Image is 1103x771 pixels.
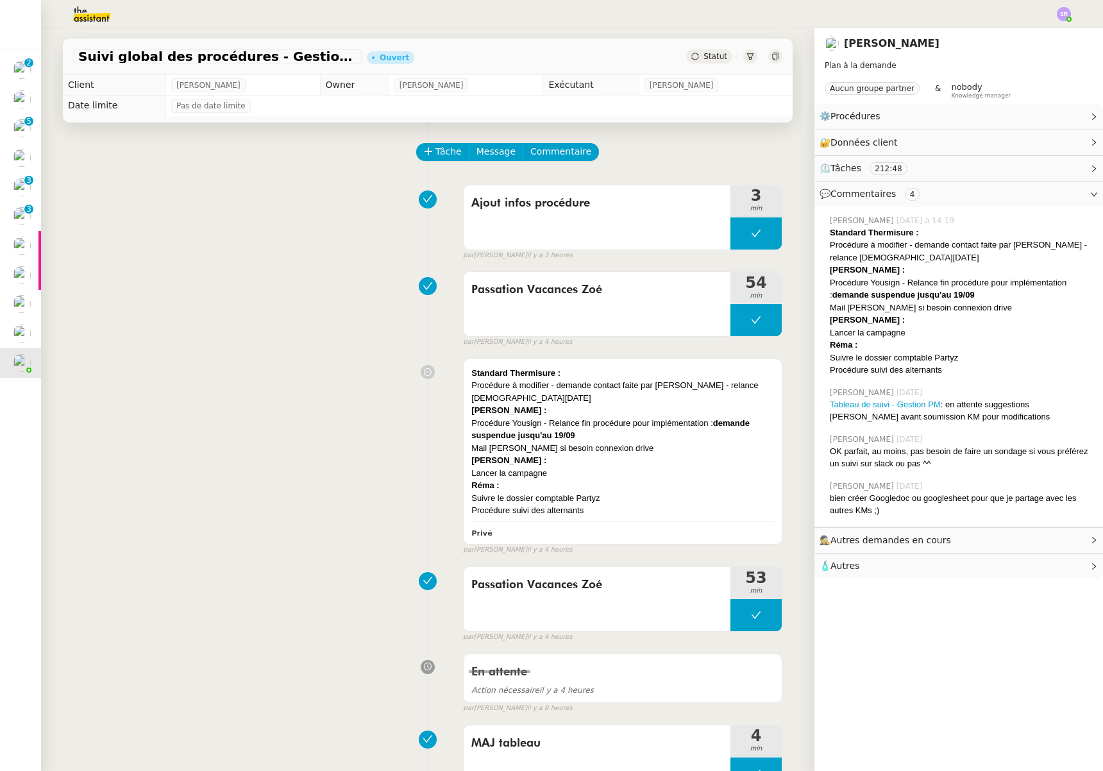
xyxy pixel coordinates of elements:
span: nobody [951,82,982,92]
span: par [463,337,474,348]
img: users%2FoFdbodQ3TgNoWt9kP3GXAs5oaCq1%2Favatar%2Fprofile-pic.png [13,354,31,372]
div: Procédure suivi des alternants [830,364,1093,377]
div: Procédure suivi des alternants [471,504,774,517]
span: Autres demandes en cours [830,535,951,545]
span: Commentaires [830,189,896,199]
a: [PERSON_NAME] [844,37,939,49]
strong: [PERSON_NAME] : [471,405,546,415]
span: Tâches [830,163,861,173]
div: Ouvert [380,54,409,62]
nz-badge-sup: 5 [24,117,33,126]
div: ⏲️Tâches 212:48 [814,156,1103,181]
img: users%2FhitvUqURzfdVsA8TDJwjiRfjLnH2%2Favatar%2Flogo-thermisure.png [13,207,31,225]
span: ⚙️ [820,109,886,124]
div: Lancer la campagne [830,326,1093,339]
button: Message [469,143,523,161]
p: 2 [26,58,31,70]
div: Procédure Yousign - Relance fin procédure pour implémentation : [830,276,1093,301]
span: Ajout infos procédure [471,194,723,213]
span: 4 [730,728,782,743]
span: 💬 [820,189,925,199]
div: Procédure à modifier - demande contact faite par [PERSON_NAME] - relance [DEMOGRAPHIC_DATA][DATE] [830,239,1093,264]
td: Owner [320,75,389,96]
span: [PERSON_NAME] [830,387,897,398]
img: users%2FC9SBsJ0duuaSgpQFj5LgoEX8n0o2%2Favatar%2Fec9d51b8-9413-4189-adfb-7be4d8c96a3c [13,149,31,167]
div: Mail [PERSON_NAME] si besoin connexion drive [471,442,774,455]
span: Knowledge manager [951,92,1011,99]
img: svg [1057,7,1071,21]
small: [PERSON_NAME] [463,337,572,348]
span: [PERSON_NAME] [830,215,897,226]
strong: Standard Thermisure : [830,228,919,237]
td: Exécutant [543,75,639,96]
small: [PERSON_NAME] [463,703,572,714]
strong: [PERSON_NAME] : [471,455,546,465]
span: il y a 4 heures [471,686,594,695]
span: [PERSON_NAME] [830,480,897,492]
button: Tâche [416,143,469,161]
span: Procédures [830,111,880,121]
div: 🔐Données client [814,130,1103,155]
div: 💬Commentaires 4 [814,182,1103,207]
strong: Réma : [471,480,499,490]
span: En attente [471,666,527,678]
nz-tag: Aucun groupe partner [825,82,920,95]
span: [PERSON_NAME] [830,434,897,445]
img: users%2FW4OQjB9BRtYK2an7yusO0WsYLsD3%2Favatar%2F28027066-518b-424c-8476-65f2e549ac29 [13,178,31,196]
span: Pas de date limite [176,99,246,112]
span: [DATE] [897,387,925,398]
span: 🔐 [820,135,903,150]
span: par [463,632,474,643]
div: OK parfait, au moins, pas besoin de faire un sondage si vous préférez un suivi sur slack ou pas ^^ [830,445,1093,470]
span: Plan à la demande [825,61,897,70]
div: Lancer la campagne [471,467,774,480]
img: users%2FfjlNmCTkLiVoA3HQjY3GA5JXGxb2%2Favatar%2Fstarofservice_97480retdsc0392.png [13,61,31,79]
span: ⏲️ [820,163,918,173]
p: 5 [26,117,31,128]
nz-tag: 4 [905,188,920,201]
span: Données client [830,137,898,148]
div: 🧴Autres [814,554,1103,579]
small: [PERSON_NAME] [463,545,572,555]
img: users%2FW4OQjB9BRtYK2an7yusO0WsYLsD3%2Favatar%2F28027066-518b-424c-8476-65f2e549ac29 [13,266,31,284]
div: bien créer Googledoc ou googlesheet pour que je partage avec les autres KMs ;) [830,492,1093,517]
p: 3 [26,176,31,187]
img: users%2FrssbVgR8pSYriYNmUDKzQX9syo02%2Favatar%2Fb215b948-7ecd-4adc-935c-e0e4aeaee93e [13,90,31,108]
div: Suivre le dossier comptable Partyz [830,352,1093,364]
nz-badge-sup: 2 [24,58,33,67]
span: 🕵️ [820,535,957,545]
app-user-label: Knowledge manager [951,82,1011,99]
img: users%2FoFdbodQ3TgNoWt9kP3GXAs5oaCq1%2Favatar%2Fprofile-pic.png [825,37,839,51]
span: 3 [730,188,782,203]
img: users%2FW4OQjB9BRtYK2an7yusO0WsYLsD3%2Favatar%2F28027066-518b-424c-8476-65f2e549ac29 [13,295,31,313]
strong: [PERSON_NAME] : [830,315,905,325]
span: il y a 3 heures [527,250,573,261]
span: Tâche [435,144,462,159]
b: Privé [471,529,492,538]
span: 54 [730,275,782,291]
span: Passation Vacances Zoé [471,575,723,595]
span: 🧴 [820,561,859,571]
p: 3 [26,205,31,216]
span: [DATE] à 14:19 [897,215,957,226]
div: Mail [PERSON_NAME] si besoin connexion drive [830,301,1093,314]
small: [PERSON_NAME] [463,632,572,643]
img: users%2FRqsVXU4fpmdzH7OZdqyP8LuLV9O2%2Favatar%2F0d6ec0de-1f9c-4f7b-9412-5ce95fe5afa7 [13,237,31,255]
strong: [PERSON_NAME] : [830,265,905,275]
span: min [730,743,782,754]
div: Procédure Yousign - Relance fin procédure pour implémentation : [471,417,774,442]
span: min [730,203,782,214]
span: Statut [703,52,727,61]
span: [PERSON_NAME] [176,79,240,92]
span: Autres [830,561,859,571]
span: min [730,291,782,301]
nz-tag: 212:48 [870,162,907,175]
span: Action nécessaire [471,686,539,695]
span: Message [476,144,516,159]
span: MAJ tableau [471,734,723,753]
div: 🕵️Autres demandes en cours [814,528,1103,553]
span: il y a 8 heures [527,703,573,714]
span: Passation Vacances Zoé [471,280,723,300]
nz-badge-sup: 3 [24,176,33,185]
span: il y a 4 heures [527,337,573,348]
